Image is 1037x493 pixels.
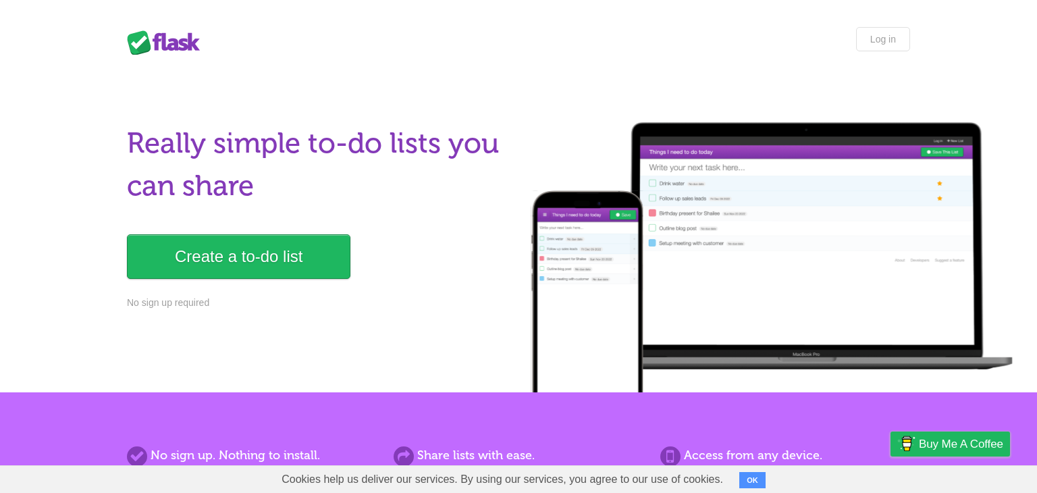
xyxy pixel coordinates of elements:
img: Buy me a coffee [897,432,915,455]
a: Buy me a coffee [890,432,1010,457]
a: Create a to-do list [127,234,350,279]
h2: Share lists with ease. [394,446,643,465]
span: Cookies help us deliver our services. By using our services, you agree to our use of cookies. [268,466,737,493]
h2: Access from any device. [660,446,910,465]
a: Log in [856,27,910,51]
p: No sign up required [127,296,510,310]
h2: No sign up. Nothing to install. [127,446,377,465]
div: Flask Lists [127,30,208,55]
h1: Really simple to-do lists you can share [127,122,510,207]
span: Buy me a coffee [919,432,1003,456]
button: OK [739,472,766,488]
